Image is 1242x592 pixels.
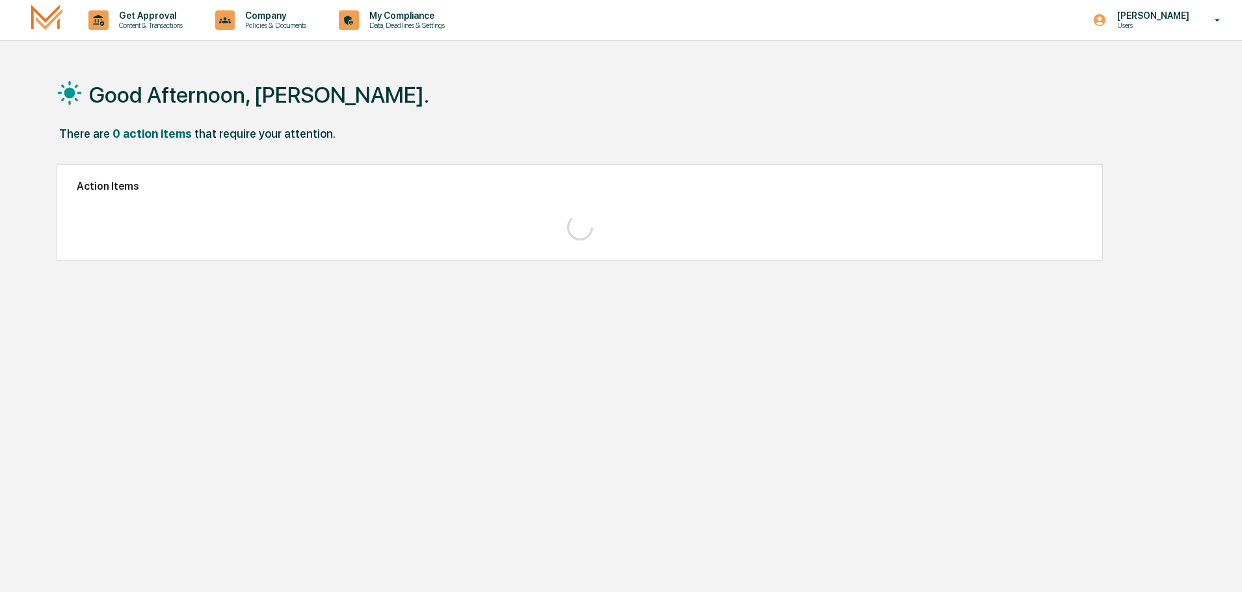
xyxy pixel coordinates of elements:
[235,21,313,30] p: Policies & Documents
[77,180,1083,192] h2: Action Items
[31,5,62,35] img: logo
[89,82,429,108] h1: Good Afternoon, [PERSON_NAME].
[112,127,192,140] div: 0 action items
[235,10,313,21] p: Company
[109,10,189,21] p: Get Approval
[359,10,451,21] p: My Compliance
[59,127,110,140] div: There are
[1107,21,1196,30] p: Users
[194,127,336,140] div: that require your attention.
[109,21,189,30] p: Content & Transactions
[359,21,451,30] p: Data, Deadlines & Settings
[1107,10,1196,21] p: [PERSON_NAME]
